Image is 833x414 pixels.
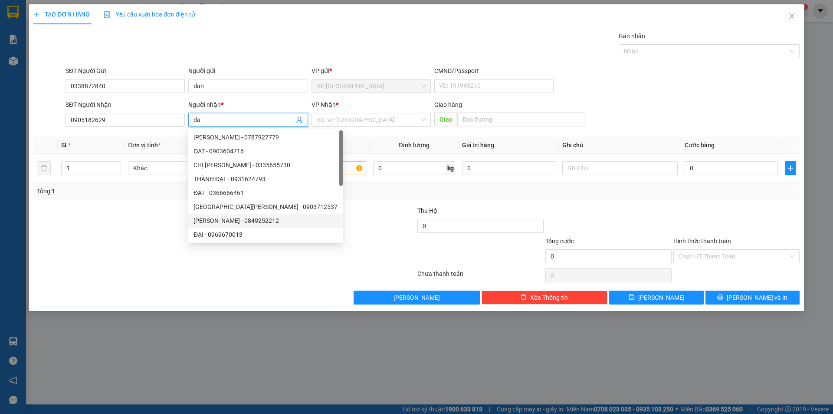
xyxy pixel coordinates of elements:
[705,291,800,305] button: printer[PERSON_NAME] và In
[317,79,426,93] span: VP Ninh Hòa
[193,216,338,225] div: [PERSON_NAME] - 0849252212
[188,66,308,76] div: Người gửi
[638,293,685,302] span: [PERSON_NAME]
[188,158,343,172] div: CHỊ ĐÀO - 0335655730
[434,101,462,108] span: Giao hàng
[104,11,111,18] img: icon
[399,142,430,149] span: Định lượng
[312,101,336,108] span: VP Nhận
[629,294,635,301] span: save
[727,293,787,302] span: [PERSON_NAME] và In
[685,142,715,149] span: Cước hàng
[104,11,195,18] span: Yêu cầu xuất hóa đơn điện tử
[717,294,723,301] span: printer
[61,142,68,149] span: SL
[462,161,555,175] input: 0
[417,207,437,214] span: Thu Hộ
[66,66,185,76] div: SĐT Người Gửi
[462,142,494,149] span: Giá trị hàng
[785,161,796,175] button: plus
[188,144,343,158] div: ĐẠT - 0903604716
[545,238,574,245] span: Tổng cước
[434,66,554,76] div: CMND/Passport
[188,200,343,214] div: ĐẠI QUANG MINH - 0903712537
[559,137,681,154] th: Ghi chú
[434,113,457,126] span: Giao
[416,269,544,284] div: Chưa thanh toán
[193,174,338,184] div: THÀNH ĐẠT - 0931624793
[562,161,678,175] input: Ghi Chú
[354,291,480,305] button: [PERSON_NAME]
[780,4,804,29] button: Close
[37,161,51,175] button: delete
[128,142,161,149] span: Đơn vị tính
[133,162,238,175] span: Khác
[188,186,343,200] div: ĐẠT - 0366666461
[33,11,39,17] span: plus
[193,230,338,239] div: ĐẠI - 0969670013
[188,214,343,228] div: CAO ĐĂNG KHOA - 0849252212
[530,293,568,302] span: Xóa Thông tin
[619,33,645,40] label: Gán nhãn
[446,161,455,175] span: kg
[33,11,90,18] span: TẠO ĐƠN HÀNG
[66,100,185,109] div: SĐT Người Nhận
[457,113,584,126] input: Dọc đường
[193,132,338,142] div: [PERSON_NAME] - 0787927779
[609,291,703,305] button: save[PERSON_NAME]
[188,228,343,242] div: ĐẠI - 0969670013
[312,66,431,76] div: VP gửi
[394,293,440,302] span: [PERSON_NAME]
[188,130,343,144] div: DUY ĐẶNG - 0787927779
[188,172,343,186] div: THÀNH ĐẠT - 0931624793
[193,202,338,212] div: [GEOGRAPHIC_DATA][PERSON_NAME] - 0903712537
[188,100,308,109] div: Người nhận
[788,13,795,20] span: close
[296,116,303,123] span: user-add
[193,188,338,198] div: ĐẠT - 0366666461
[785,165,796,172] span: plus
[193,160,338,170] div: CHỊ [PERSON_NAME] - 0335655730
[521,294,527,301] span: delete
[482,291,608,305] button: deleteXóa Thông tin
[193,146,338,156] div: ĐẠT - 0903604716
[673,238,731,245] label: Hình thức thanh toán
[37,186,321,196] div: Tổng: 1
